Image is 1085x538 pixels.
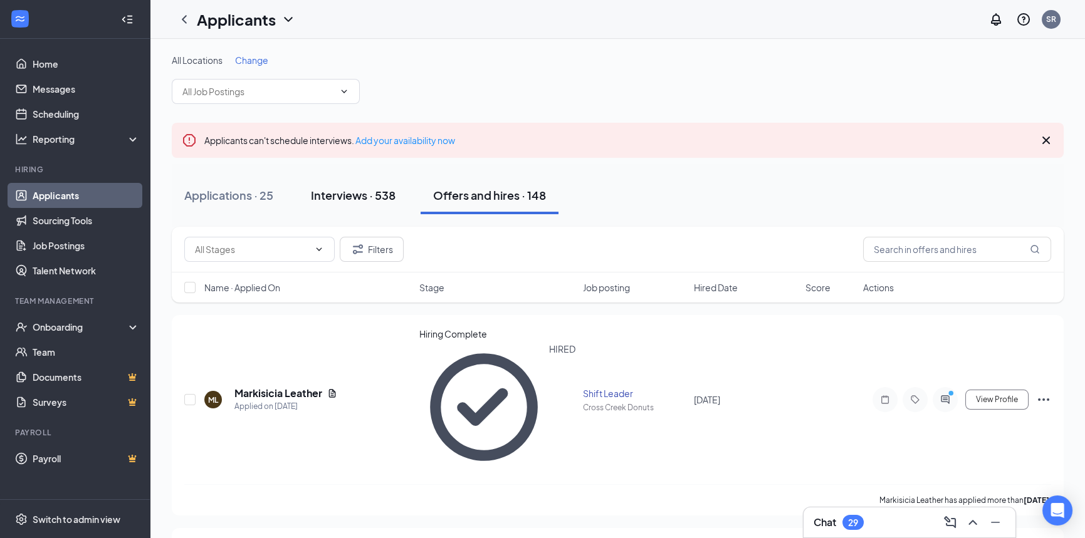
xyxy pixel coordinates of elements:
input: All Job Postings [182,85,334,98]
svg: ChevronLeft [177,12,192,27]
svg: ComposeMessage [943,515,958,530]
svg: ChevronDown [339,86,349,96]
svg: ChevronUp [965,515,980,530]
a: DocumentsCrown [33,365,140,390]
div: Applied on [DATE] [234,400,337,413]
span: Job posting [583,281,630,294]
div: SR [1046,14,1056,24]
svg: Analysis [15,133,28,145]
span: Name · Applied On [204,281,280,294]
div: Applications · 25 [184,187,273,203]
div: Onboarding [33,321,129,333]
b: [DATE] [1024,495,1049,505]
span: All Locations [172,54,223,66]
div: Payroll [15,427,137,438]
svg: Settings [15,513,28,525]
button: View Profile [965,390,1029,410]
div: Shift Leader [583,387,687,400]
div: Cross Creek Donuts [583,402,687,413]
svg: ChevronDown [314,244,324,254]
svg: MagnifyingGlass [1030,244,1040,254]
a: Talent Network [33,258,140,283]
svg: Tag [908,395,923,405]
svg: Notifications [988,12,1004,27]
div: HIRED [549,343,575,472]
span: Actions [863,281,894,294]
span: Hired Date [694,281,738,294]
button: ChevronUp [963,512,983,532]
svg: ActiveChat [938,395,953,405]
svg: Cross [1039,133,1054,148]
span: Score [805,281,831,294]
button: ComposeMessage [940,512,960,532]
h1: Applicants [197,9,276,30]
svg: Ellipses [1036,392,1051,407]
p: Markisicia Leather has applied more than . [879,495,1051,505]
div: Interviews · 538 [311,187,396,203]
div: Reporting [33,133,140,145]
svg: Minimize [988,515,1003,530]
a: SurveysCrown [33,390,140,415]
a: Home [33,51,140,76]
div: Offers and hires · 148 [433,187,546,203]
div: Hiring [15,164,137,175]
input: Search in offers and hires [863,237,1051,262]
a: Team [33,339,140,365]
h5: Markisicia Leather [234,386,322,400]
a: Sourcing Tools [33,208,140,233]
div: Hiring Complete [419,328,575,340]
svg: CheckmarkCircle [419,343,548,472]
input: All Stages [195,242,309,256]
a: Add your availability now [355,135,455,146]
span: Change [235,54,268,66]
span: View Profile [976,395,1018,404]
div: Team Management [15,296,137,306]
span: Applicants can't schedule interviews. [204,135,455,146]
a: Scheduling [33,101,140,127]
svg: Note [878,395,893,405]
button: Minimize [985,512,1005,532]
span: Stage [419,281,444,294]
svg: WorkstreamLogo [14,13,26,25]
div: Switch to admin view [33,513,120,525]
span: [DATE] [694,394,720,405]
div: Open Intercom Messenger [1042,495,1072,525]
a: Job Postings [33,233,140,258]
svg: Filter [350,242,365,257]
button: Filter Filters [340,237,404,262]
svg: Collapse [121,13,134,26]
svg: Error [182,133,197,148]
svg: Document [327,388,337,398]
a: Applicants [33,183,140,208]
div: ML [208,395,218,405]
svg: QuestionInfo [1016,12,1031,27]
svg: UserCheck [15,321,28,333]
div: 29 [848,517,858,528]
a: PayrollCrown [33,446,140,471]
svg: ChevronDown [281,12,296,27]
a: Messages [33,76,140,101]
svg: PrimaryDot [945,390,960,400]
h3: Chat [814,515,836,529]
